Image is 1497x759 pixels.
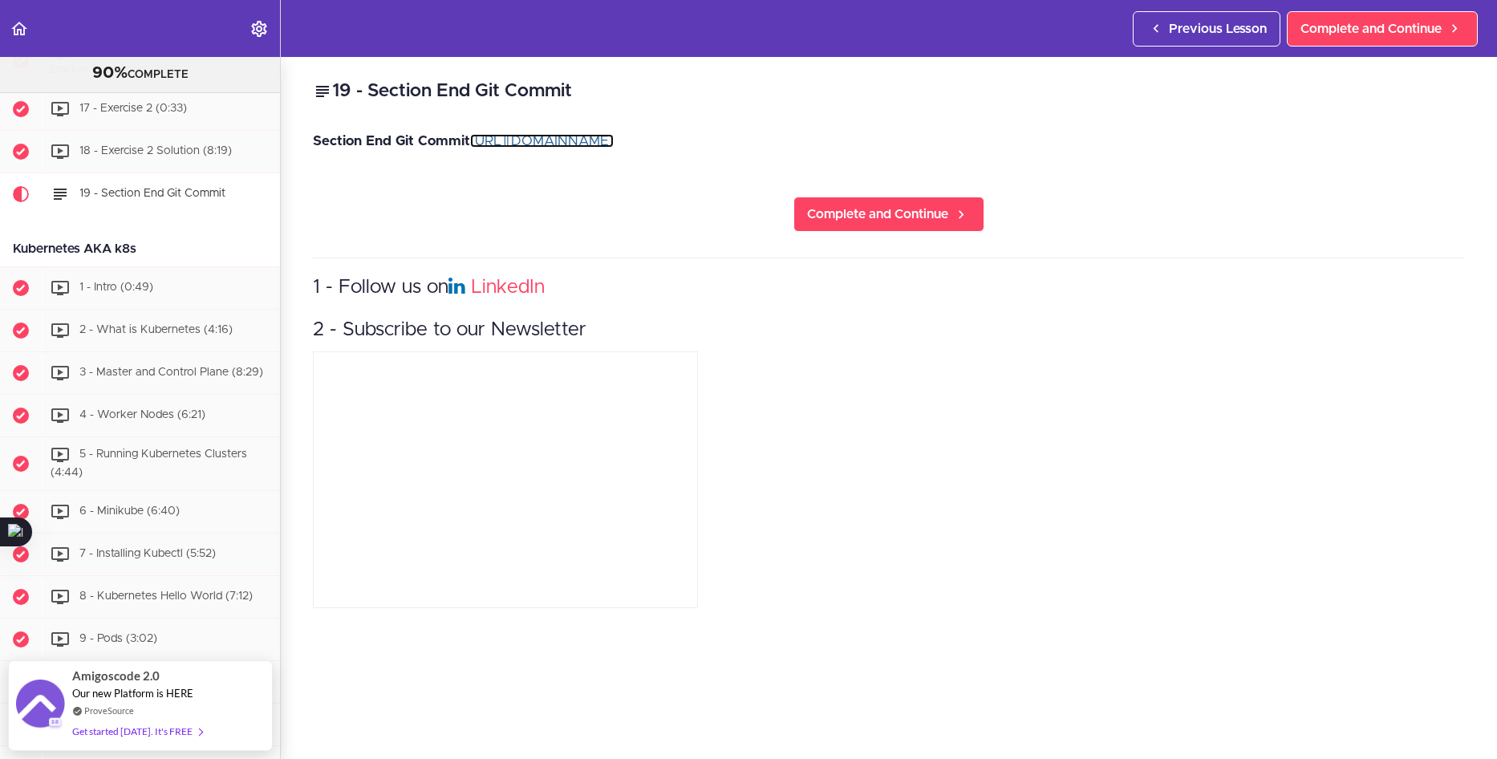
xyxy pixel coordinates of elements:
span: Previous Lesson [1169,19,1267,39]
span: 9 - Pods (3:02) [79,633,157,644]
a: ProveSource [84,704,134,717]
a: LinkedIn [471,278,545,297]
strong: Section End Git Commit [313,134,470,148]
a: Complete and Continue [793,197,984,232]
h2: 19 - Section End Git Commit [313,78,1465,105]
span: 2 - What is Kubernetes (4:16) [79,324,233,335]
span: 18 - Exercise 2 Solution (8:19) [79,145,232,156]
span: 6 - Minikube (6:40) [79,505,180,517]
span: Amigoscode 2.0 [72,667,160,685]
span: Complete and Continue [1300,19,1442,39]
span: 3 - Master and Control Plane (8:29) [79,367,263,378]
svg: Back to course curriculum [10,19,29,39]
img: provesource social proof notification image [16,680,64,732]
span: 90% [92,65,128,81]
h3: 1 - Follow us on [313,274,1465,301]
div: Get started [DATE]. It's FREE [72,722,202,741]
a: Complete and Continue [1287,11,1478,47]
h3: 2 - Subscribe to our Newsletter [313,317,1465,343]
span: 8 - Kubernetes Hello World (7:12) [79,591,253,602]
span: 4 - Worker Nodes (6:21) [79,409,205,420]
span: Complete and Continue [807,205,948,224]
svg: Settings Menu [249,19,269,39]
a: Previous Lesson [1133,11,1280,47]
span: 1 - Intro (0:49) [79,282,153,293]
span: 7 - Installing Kubectl (5:52) [79,548,216,559]
div: COMPLETE [20,63,260,84]
a: [URL][DOMAIN_NAME] [470,134,614,148]
span: Our new Platform is HERE [72,687,193,700]
span: 19 - Section End Git Commit [79,188,225,199]
span: 5 - Running Kubernetes Clusters (4:44) [51,448,247,478]
span: 17 - Exercise 2 (0:33) [79,103,187,114]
